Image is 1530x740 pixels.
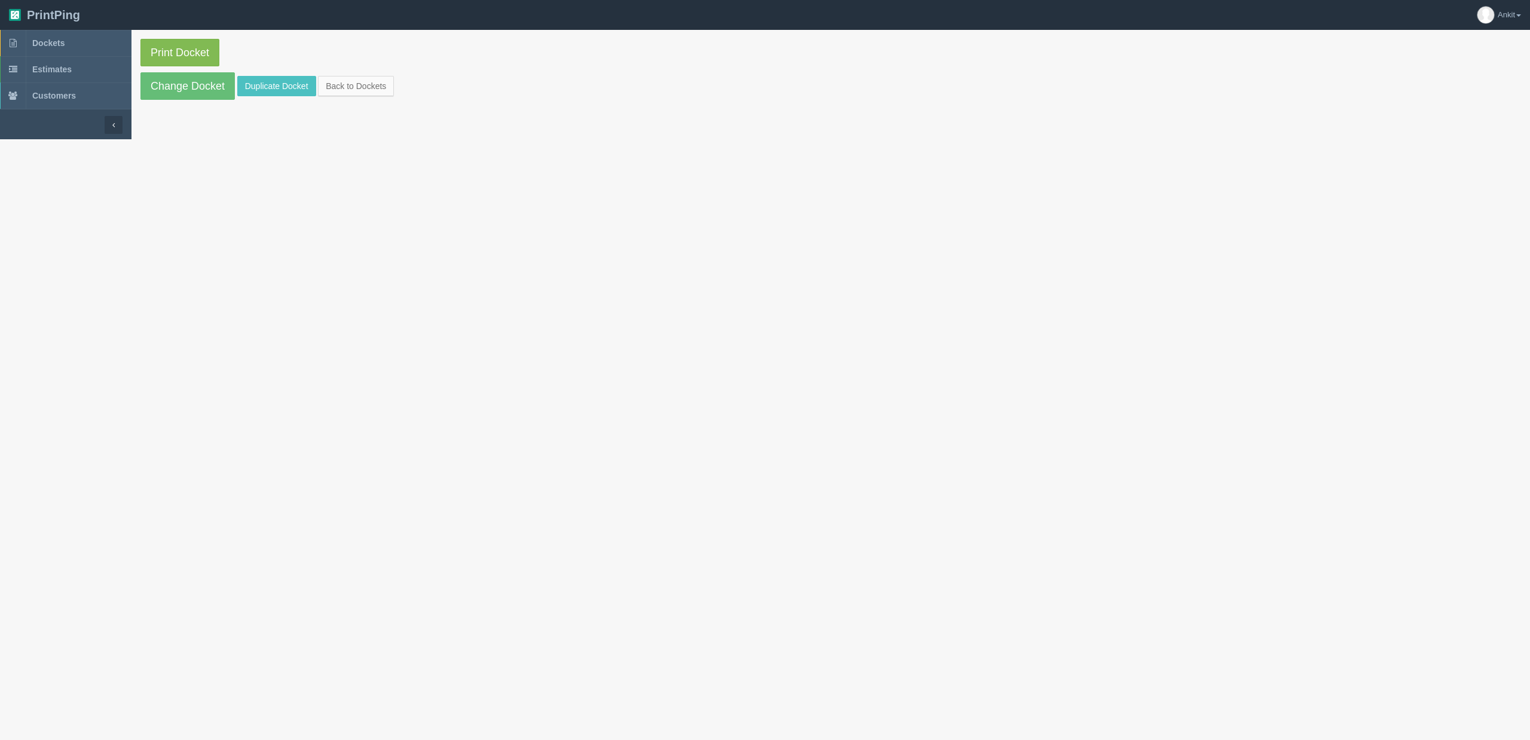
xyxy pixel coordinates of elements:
[32,65,72,74] span: Estimates
[237,76,316,96] a: Duplicate Docket
[318,76,394,96] a: Back to Dockets
[140,39,219,66] a: Print Docket
[32,91,76,100] span: Customers
[1477,7,1494,23] img: avatar_default-7531ab5dedf162e01f1e0bb0964e6a185e93c5c22dfe317fb01d7f8cd2b1632c.jpg
[140,72,235,100] a: Change Docket
[32,38,65,48] span: Dockets
[9,9,21,21] img: logo-3e63b451c926e2ac314895c53de4908e5d424f24456219fb08d385ab2e579770.png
